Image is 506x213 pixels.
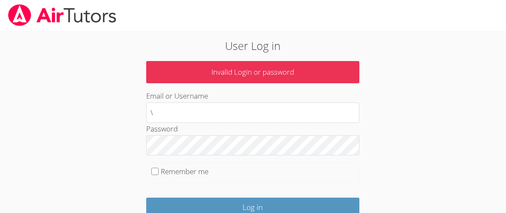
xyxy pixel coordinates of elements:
label: Password [146,124,178,134]
label: Remember me [161,166,208,176]
p: Invalid Login or password [146,61,359,84]
h2: User Log in [116,38,390,54]
img: airtutors_banner-c4298cdbf04f3fff15de1276eac7730deb9818008684d7c2e4769d2f7ddbe033.png [7,4,117,26]
label: Email or Username [146,91,208,101]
